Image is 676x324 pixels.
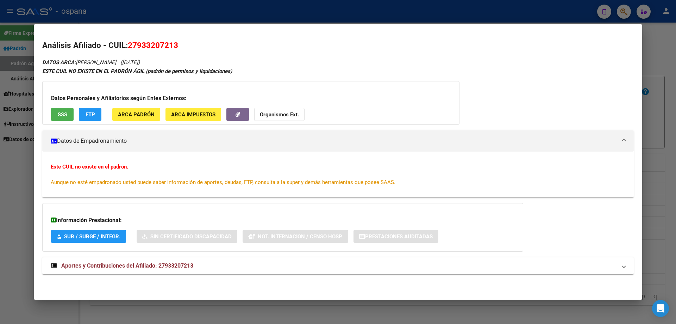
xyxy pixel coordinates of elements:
[79,108,101,121] button: FTP
[652,300,669,317] div: Open Intercom Messenger
[42,130,634,152] mat-expansion-panel-header: Datos de Empadronamiento
[51,230,126,243] button: SUR / SURGE / INTEGR.
[120,59,140,66] span: ([DATE])
[137,230,237,243] button: Sin Certificado Discapacidad
[42,59,116,66] span: [PERSON_NAME]
[42,152,634,197] div: Datos de Empadronamiento
[58,111,67,118] span: SSS
[51,108,74,121] button: SSS
[51,137,617,145] mat-panel-title: Datos de Empadronamiento
[42,257,634,274] mat-expansion-panel-header: Aportes y Contribuciones del Afiliado: 27933207213
[128,41,178,50] span: 27933207213
[51,164,128,170] strong: Este CUIL no existe en el padrón.
[42,68,232,74] strong: ESTE CUIL NO EXISTE EN EL PADRÓN ÁGIL (padrón de permisos y liquidaciones)
[51,179,395,185] span: Aunque no esté empadronado usted puede saber información de aportes, deudas, FTP, consulta a la s...
[86,111,95,118] span: FTP
[42,39,634,51] h2: Análisis Afiliado - CUIL:
[150,233,232,240] span: Sin Certificado Discapacidad
[112,108,160,121] button: ARCA Padrón
[171,111,215,118] span: ARCA Impuestos
[258,233,343,240] span: Not. Internacion / Censo Hosp.
[260,111,299,118] strong: Organismos Ext.
[118,111,155,118] span: ARCA Padrón
[64,233,120,240] span: SUR / SURGE / INTEGR.
[165,108,221,121] button: ARCA Impuestos
[353,230,438,243] button: Prestaciones Auditadas
[365,233,433,240] span: Prestaciones Auditadas
[51,94,451,103] h3: Datos Personales y Afiliatorios según Entes Externos:
[254,108,305,121] button: Organismos Ext.
[51,216,514,225] h3: Información Prestacional:
[42,59,76,66] strong: DATOS ARCA:
[61,262,193,269] span: Aportes y Contribuciones del Afiliado: 27933207213
[243,230,348,243] button: Not. Internacion / Censo Hosp.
